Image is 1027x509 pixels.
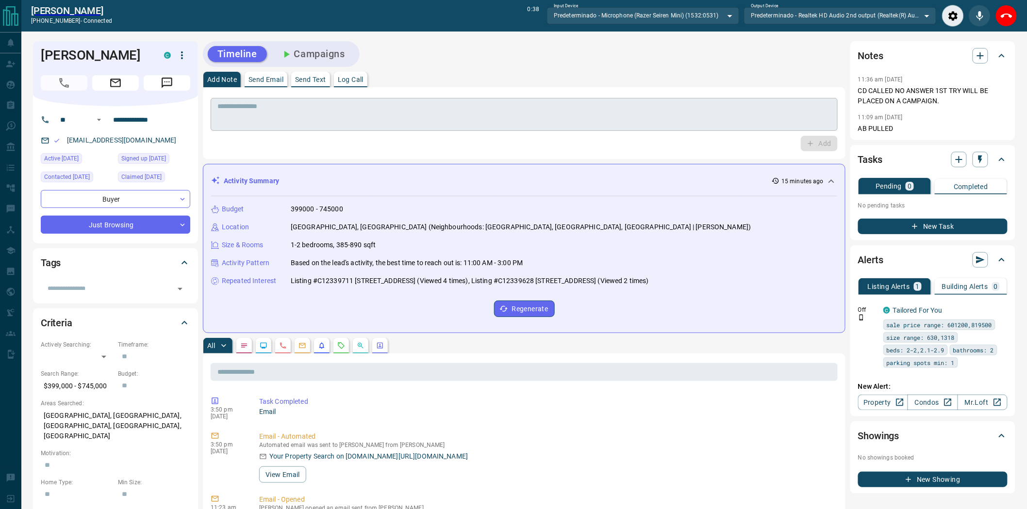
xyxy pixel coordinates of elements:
p: Log Call [338,76,364,83]
span: size range: 630,1318 [887,333,955,342]
p: 11:09 am [DATE] [858,114,903,121]
svg: Opportunities [357,342,364,350]
p: Size & Rooms [222,240,264,250]
a: [PERSON_NAME] [31,5,112,16]
span: bathrooms: 2 [953,345,994,355]
p: Listing #C12339711 [STREET_ADDRESS] (Viewed 4 times), Listing #C12339628 [STREET_ADDRESS] (Viewed... [291,276,649,286]
div: condos.ca [883,307,890,314]
p: Activity Summary [224,176,279,186]
p: Building Alerts [942,283,988,290]
p: $399,000 - $745,000 [41,378,113,394]
p: Activity Pattern [222,258,269,268]
p: Completed [954,183,988,190]
div: Predeterminado - Microphone (Razer Seiren Mini) (1532:0531) [547,7,739,24]
p: 1-2 bedrooms, 385-890 sqft [291,240,376,250]
p: [GEOGRAPHIC_DATA], [GEOGRAPHIC_DATA], [GEOGRAPHIC_DATA], [GEOGRAPHIC_DATA], [GEOGRAPHIC_DATA] [41,408,190,444]
a: Property [858,395,908,410]
a: [EMAIL_ADDRESS][DOMAIN_NAME] [67,136,177,144]
button: New Showing [858,472,1008,487]
div: condos.ca [164,52,171,59]
div: Predeterminado - Realtek HD Audio 2nd output (Realtek(R) Audio) [744,7,936,24]
button: Open [93,114,105,126]
div: Tue Aug 12 2025 [41,172,113,185]
span: Message [144,75,190,91]
p: Add Note [207,76,237,83]
p: 15 minutes ago [781,177,824,186]
p: Send Email [248,76,283,83]
p: [DATE] [211,413,245,420]
h2: Showings [858,428,899,444]
button: Open [173,282,187,296]
p: Based on the lead's activity, the best time to reach out is: 11:00 AM - 3:00 PM [291,258,523,268]
div: Mute [969,5,991,27]
span: Signed up [DATE] [121,154,166,163]
div: Tue Aug 12 2025 [118,172,190,185]
p: CD CALLED NO ANSWER 1ST TRY WILL BE PLACED ON A CAMPAIGN. [858,86,1008,106]
p: No pending tasks [858,198,1008,213]
p: Email - Automated [259,431,834,442]
svg: Emails [298,342,306,350]
p: 0:38 [528,5,539,27]
p: Budget [222,204,244,214]
div: Buyer [41,190,190,208]
svg: Listing Alerts [318,342,326,350]
span: Contacted [DATE] [44,172,90,182]
p: Send Text [295,76,326,83]
p: Repeated Interest [222,276,276,286]
span: Call [41,75,87,91]
p: 399000 - 745000 [291,204,343,214]
p: No showings booked [858,453,1008,462]
p: 1 [916,283,920,290]
p: [GEOGRAPHIC_DATA], [GEOGRAPHIC_DATA] (Neighbourhoods: [GEOGRAPHIC_DATA], [GEOGRAPHIC_DATA], [GEOG... [291,222,751,232]
span: Claimed [DATE] [121,172,162,182]
p: Min Size: [118,478,190,487]
a: Condos [908,395,958,410]
p: Automated email was sent to [PERSON_NAME] from [PERSON_NAME] [259,442,834,448]
p: Email [259,407,834,417]
button: View Email [259,466,306,483]
p: Off [858,305,878,314]
h2: Criteria [41,315,72,331]
div: Tasks [858,148,1008,171]
h2: Notes [858,48,883,64]
div: Tags [41,251,190,274]
span: sale price range: 601200,819500 [887,320,992,330]
div: Showings [858,424,1008,447]
label: Output Device [751,3,779,9]
p: Search Range: [41,369,113,378]
div: Tue Aug 12 2025 [118,153,190,167]
h2: Tags [41,255,61,270]
div: Audio Settings [942,5,964,27]
span: parking spots min: 1 [887,358,955,367]
label: Input Device [554,3,579,9]
p: 11:36 am [DATE] [858,76,903,83]
p: Pending [876,183,902,190]
svg: Requests [337,342,345,350]
p: 3:50 pm [211,406,245,413]
p: Areas Searched: [41,399,190,408]
svg: Agent Actions [376,342,384,350]
button: Regenerate [494,301,555,317]
svg: Notes [240,342,248,350]
h1: [PERSON_NAME] [41,48,149,63]
div: Activity Summary15 minutes ago [211,172,837,190]
a: Tailored For You [893,306,943,314]
div: Alerts [858,248,1008,271]
p: Location [222,222,249,232]
span: Active [DATE] [44,154,79,163]
p: Timeframe: [118,340,190,349]
div: Tue Aug 12 2025 [41,153,113,167]
p: Email - Opened [259,494,834,505]
div: Notes [858,44,1008,67]
p: Listing Alerts [868,283,910,290]
p: Task Completed [259,397,834,407]
span: beds: 2-2,2.1-2.9 [887,345,944,355]
p: [PHONE_NUMBER] - [31,16,112,25]
svg: Push Notification Only [858,314,865,321]
button: Campaigns [271,46,355,62]
div: Criteria [41,311,190,334]
svg: Email Valid [53,137,60,144]
p: All [207,342,215,349]
p: Actively Searching: [41,340,113,349]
